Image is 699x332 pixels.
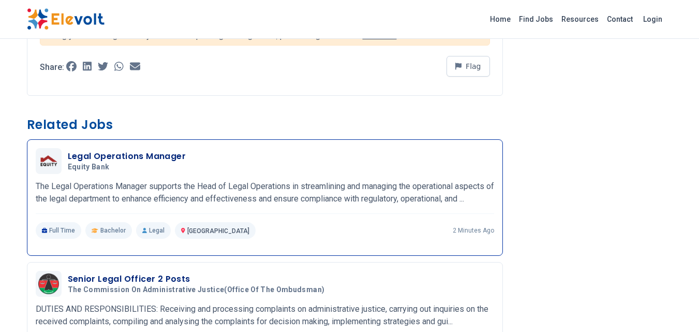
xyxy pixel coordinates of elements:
[637,9,668,30] a: Login
[40,63,64,71] p: Share:
[36,222,82,239] p: Full Time
[38,273,59,294] img: The Commission on Administrative Justice(Office of the Ombudsman)
[557,11,603,27] a: Resources
[68,150,186,163] h3: Legal Operations Manager
[68,163,110,172] span: Equity Bank
[100,226,126,235] span: Bachelor
[447,56,490,77] button: Flag
[27,117,503,133] h3: Related Jobs
[647,282,699,332] iframe: Chat Widget
[515,11,557,27] a: Find Jobs
[36,148,494,239] a: Equity BankLegal Operations ManagerEquity BankThe Legal Operations Manager supports the Head of L...
[68,273,329,285] h3: Senior Legal Officer 2 Posts
[486,11,515,27] a: Home
[68,285,325,295] span: The Commission on Administrative Justice(Office of the Ombudsman)
[603,11,637,27] a: Contact
[136,222,171,239] p: Legal
[36,303,494,328] p: DUTIES AND RESPONSIBILITIES: Receiving and processing complaints on administrative justice, carry...
[187,227,249,235] span: [GEOGRAPHIC_DATA]
[453,226,494,235] p: 2 minutes ago
[27,8,105,30] img: Elevolt
[36,180,494,205] p: The Legal Operations Manager supports the Head of Legal Operations in streamlining and managing t...
[38,154,59,168] img: Equity Bank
